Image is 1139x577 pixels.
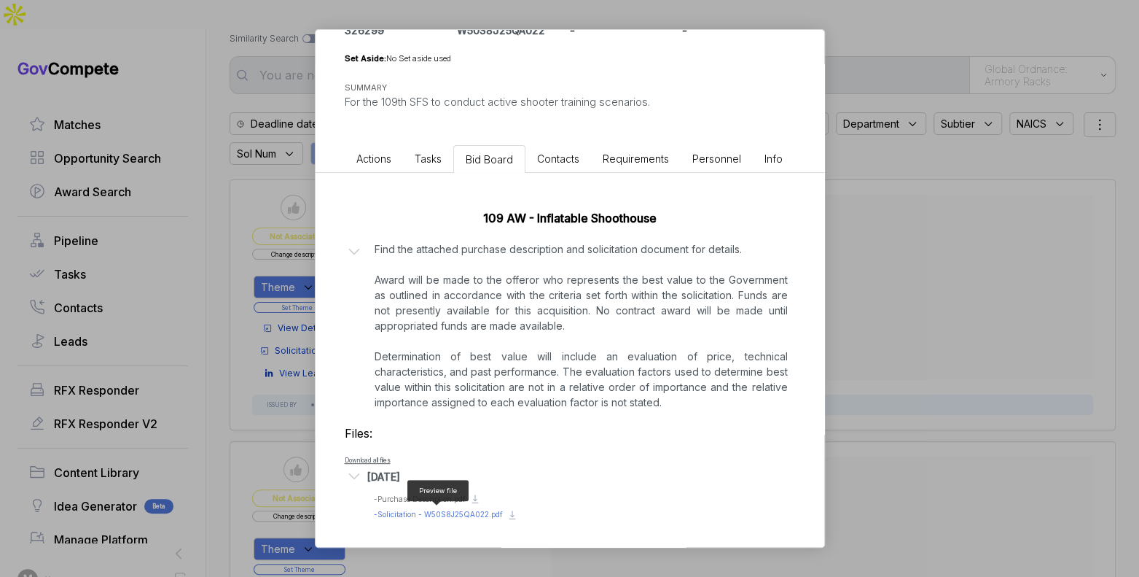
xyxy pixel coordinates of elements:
p: - [570,23,679,38]
div: [DATE] [367,469,400,484]
p: W50S8J25QA022 [457,23,566,38]
h3: Files: [345,425,795,442]
span: - Purchase Description.pdf [374,495,466,503]
span: Tasks [415,152,442,165]
span: Set Aside: [345,53,386,63]
span: Requirements [603,152,669,165]
span: Actions [356,152,391,165]
h5: SUMMARY [345,82,772,94]
a: 109 AW - Inflatable Shoothouse [483,211,657,225]
p: Find the attached purchase description and solicitation document for details. Award will be made ... [375,241,788,410]
span: No Set aside used [386,53,451,63]
span: Info [764,152,783,165]
p: 326299 [345,23,454,38]
span: Personnel [692,152,741,165]
span: Bid Board [466,153,513,166]
span: - Solicitation - W50S8J25QA022.pdf [374,510,503,519]
div: For the 109th SFS to conduct active shooter training scenarios. [345,94,795,111]
a: Download all files [345,457,391,464]
p: - [682,23,791,38]
span: Contacts [537,152,579,165]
